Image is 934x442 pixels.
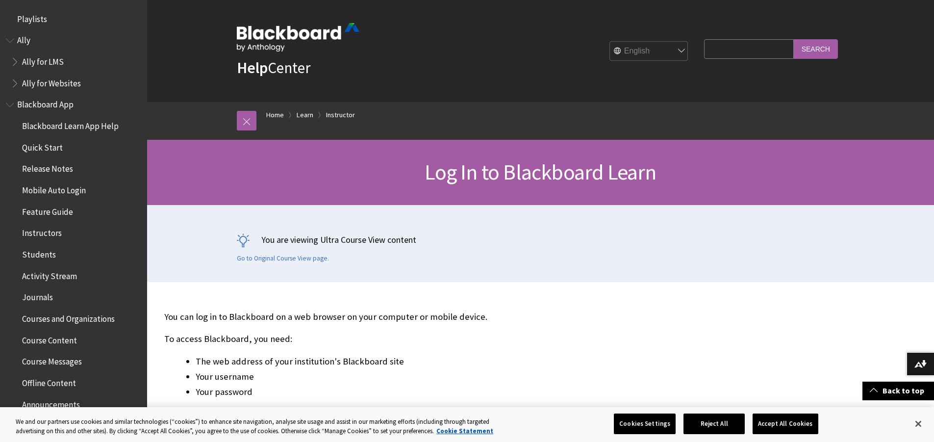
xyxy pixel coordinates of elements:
[22,354,82,367] span: Course Messages
[753,414,818,434] button: Accept All Cookies
[22,225,62,238] span: Instructors
[22,289,53,303] span: Journals
[22,161,73,174] span: Release Notes
[326,109,355,121] a: Instructor
[22,396,80,410] span: Announcements
[22,311,115,324] span: Courses and Organizations
[237,234,845,246] p: You are viewing Ultra Course View content
[22,246,56,260] span: Students
[196,370,772,384] li: Your username
[17,11,47,24] span: Playlists
[610,42,688,61] select: Site Language Selector
[16,417,514,436] div: We and our partners use cookies and similar technologies (“cookies”) to enhance site navigation, ...
[237,23,359,52] img: Blackboard by Anthology
[22,182,86,195] span: Mobile Auto Login
[436,427,493,436] a: More information about your privacy, opens in a new tab
[22,268,77,281] span: Activity Stream
[237,58,310,78] a: HelpCenter
[614,414,676,434] button: Cookies Settings
[22,75,81,88] span: Ally for Websites
[22,204,73,217] span: Feature Guide
[297,109,313,121] a: Learn
[908,413,929,435] button: Close
[22,375,76,388] span: Offline Content
[196,355,772,368] li: The web address of your institution's Blackboard site
[22,139,63,153] span: Quick Start
[164,333,772,345] p: To access Blackboard, you need:
[22,118,119,131] span: Blackboard Learn App Help
[425,158,656,185] span: Log In to Blackboard Learn
[6,11,141,27] nav: Book outline for Playlists
[22,332,77,345] span: Course Content
[6,32,141,92] nav: Book outline for Anthology Ally Help
[794,39,838,58] input: Search
[22,53,64,67] span: Ally for LMS
[164,311,772,323] p: You can log in to Blackboard on a web browser on your computer or mobile device.
[266,109,284,121] a: Home
[862,382,934,400] a: Back to top
[237,254,329,263] a: Go to Original Course View page.
[683,414,745,434] button: Reject All
[17,97,74,110] span: Blackboard App
[196,385,772,399] li: Your password
[237,58,268,78] strong: Help
[17,32,30,46] span: Ally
